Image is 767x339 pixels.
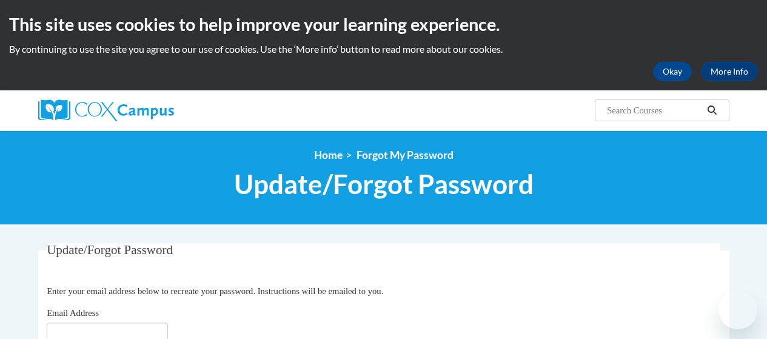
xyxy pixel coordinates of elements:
a: Cox Campus [38,99,256,121]
button: Search [703,103,721,118]
p: By continuing to use the site you agree to our use of cookies. Use the ‘More info’ button to read... [9,42,758,56]
input: Search Courses [606,103,703,118]
a: More Info [701,62,758,81]
span: Email Address [47,308,99,318]
h2: This site uses cookies to help improve your learning experience. [9,12,758,36]
a: Home [314,149,343,161]
img: Cox Campus [38,99,174,121]
span: Update/Forgot Password [47,243,173,257]
button: Okay [653,62,692,81]
span: Update/Forgot Password [234,168,534,200]
span: Forgot My Password [357,149,454,161]
iframe: Button to launch messaging window [718,290,757,329]
span: Enter your email address below to recreate your password. Instructions will be emailed to you. [47,286,383,296]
